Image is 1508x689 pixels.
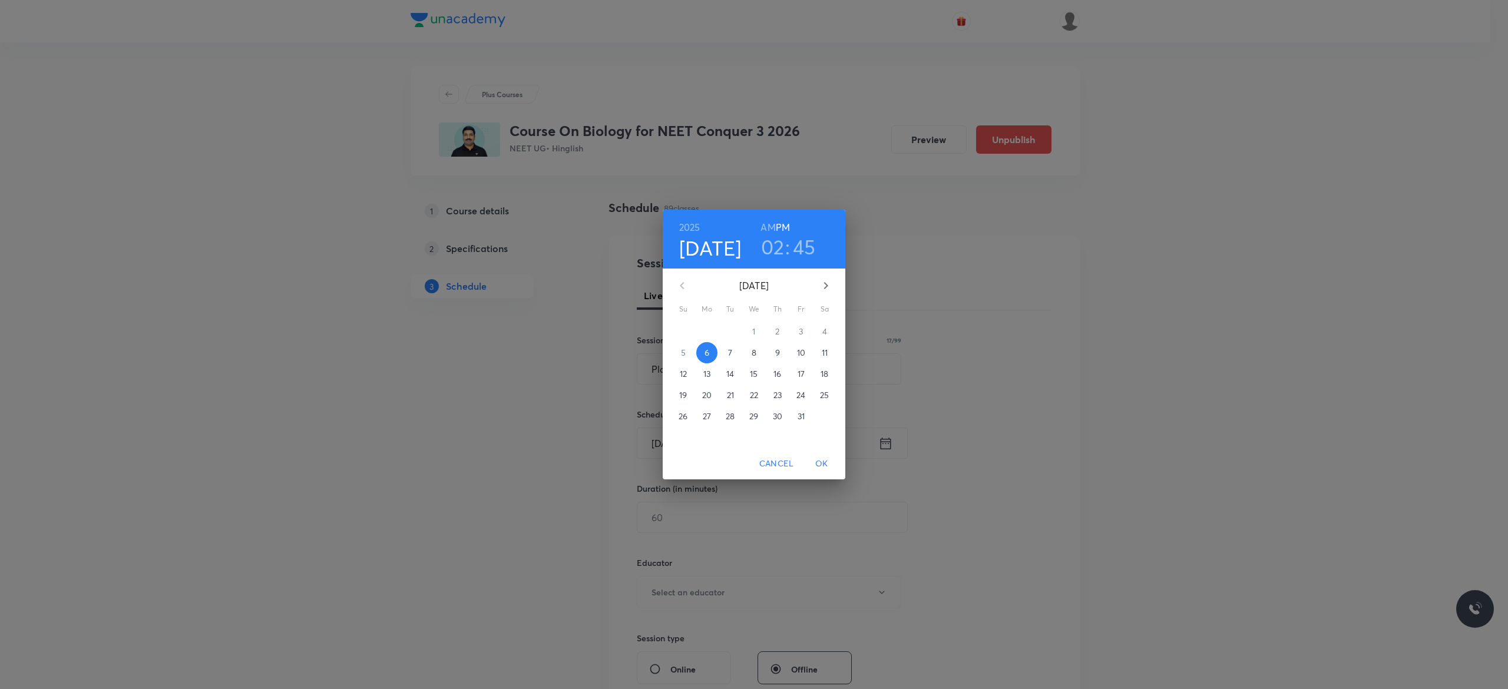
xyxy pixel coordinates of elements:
span: Su [673,303,694,315]
button: OK [803,453,841,475]
button: 28 [720,406,741,427]
p: 26 [679,410,687,422]
p: 29 [749,410,758,422]
p: 10 [797,347,805,359]
p: 11 [822,347,828,359]
button: 11 [814,342,835,363]
button: 24 [791,385,812,406]
button: 30 [767,406,788,427]
button: 17 [791,363,812,385]
p: 18 [821,368,828,380]
p: 19 [679,389,687,401]
span: We [743,303,765,315]
button: 2025 [679,219,700,236]
button: 45 [793,234,816,259]
p: 17 [798,368,805,380]
button: 6 [696,342,717,363]
button: 8 [743,342,765,363]
button: PM [776,219,790,236]
p: 25 [820,389,829,401]
button: 29 [743,406,765,427]
button: 14 [720,363,741,385]
button: 7 [720,342,741,363]
button: 26 [673,406,694,427]
p: 12 [680,368,687,380]
button: 12 [673,363,694,385]
h3: : [785,234,790,259]
button: AM [760,219,775,236]
button: 23 [767,385,788,406]
p: 15 [750,368,758,380]
span: Th [767,303,788,315]
p: 30 [773,410,782,422]
p: 8 [752,347,756,359]
button: 21 [720,385,741,406]
button: 9 [767,342,788,363]
span: Sa [814,303,835,315]
button: 02 [761,234,785,259]
button: 20 [696,385,717,406]
button: [DATE] [679,236,742,260]
p: 13 [703,368,710,380]
button: 19 [673,385,694,406]
button: Cancel [755,453,798,475]
span: Tu [720,303,741,315]
button: 31 [791,406,812,427]
span: Cancel [759,456,793,471]
p: 6 [705,347,709,359]
button: 25 [814,385,835,406]
p: 27 [703,410,711,422]
button: 13 [696,363,717,385]
p: 9 [775,347,780,359]
p: 21 [727,389,734,401]
p: 23 [773,389,782,401]
button: 22 [743,385,765,406]
button: 15 [743,363,765,385]
p: 31 [798,410,805,422]
p: 16 [773,368,781,380]
p: 14 [726,368,734,380]
p: [DATE] [696,279,812,293]
button: 27 [696,406,717,427]
p: 28 [726,410,735,422]
span: OK [808,456,836,471]
p: 24 [796,389,805,401]
span: Mo [696,303,717,315]
span: Fr [791,303,812,315]
button: 10 [791,342,812,363]
p: 22 [750,389,758,401]
button: 18 [814,363,835,385]
p: 20 [702,389,712,401]
button: 16 [767,363,788,385]
p: 7 [728,347,732,359]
